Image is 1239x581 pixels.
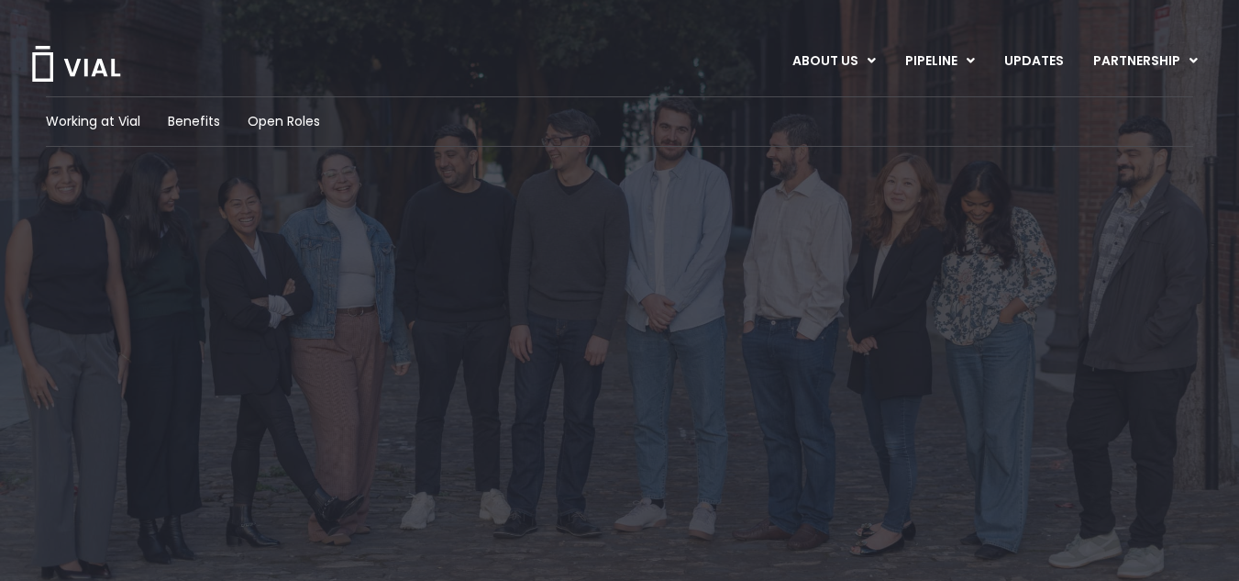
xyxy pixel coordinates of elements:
a: ABOUT USMenu Toggle [778,46,890,77]
a: Open Roles [248,112,320,131]
a: Working at Vial [46,112,140,131]
a: Benefits [168,112,220,131]
a: UPDATES [990,46,1078,77]
a: PIPELINEMenu Toggle [891,46,989,77]
img: Vial Logo [30,46,122,82]
a: PARTNERSHIPMenu Toggle [1079,46,1212,77]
